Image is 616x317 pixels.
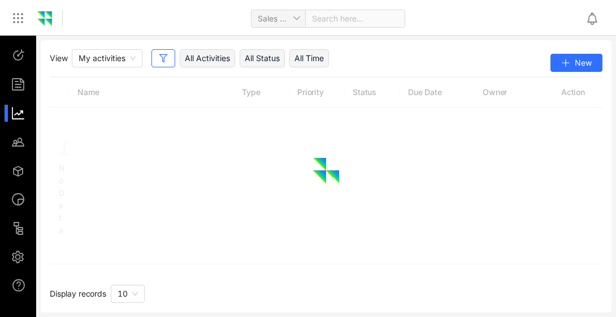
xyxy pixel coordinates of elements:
span: Sales Activity [258,10,298,27]
span: View [50,53,67,64]
div: All Time [289,49,329,67]
div: All Activities [180,49,235,67]
button: New [550,54,602,72]
span: 10 [118,289,128,298]
span: New [575,57,592,68]
span: Display records [50,289,106,298]
img: Loading [313,157,340,184]
span: My activities [79,50,136,67]
div: Notifications [585,5,608,31]
img: Zomentum Logo [36,10,53,27]
div: All Status [240,49,285,67]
